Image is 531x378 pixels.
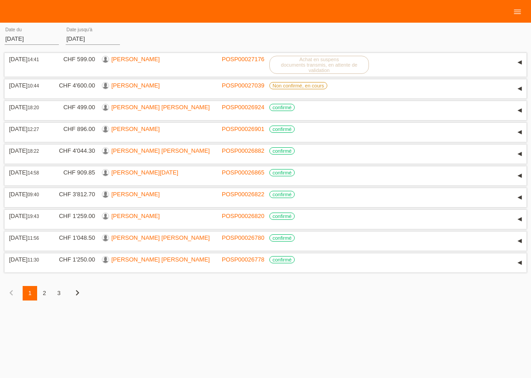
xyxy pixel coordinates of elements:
[52,213,95,219] div: CHF 1'259.00
[28,105,39,110] span: 18:20
[222,56,264,63] a: POSP00027176
[222,169,264,176] a: POSP00026865
[513,147,526,161] div: étendre/coller
[111,104,210,111] a: [PERSON_NAME] [PERSON_NAME]
[111,126,160,132] a: [PERSON_NAME]
[52,234,95,241] div: CHF 1'048.50
[52,191,95,198] div: CHF 3'812.70
[9,126,45,132] div: [DATE]
[28,57,39,62] span: 14:41
[269,191,295,198] label: confirmé
[269,147,295,155] label: confirmé
[52,104,95,111] div: CHF 499.00
[52,82,95,89] div: CHF 4'600.00
[52,169,95,176] div: CHF 909.85
[28,192,39,197] span: 09:40
[269,213,295,220] label: confirmé
[111,256,210,263] a: [PERSON_NAME] [PERSON_NAME]
[222,126,264,132] a: POSP00026901
[111,147,210,154] a: [PERSON_NAME] [PERSON_NAME]
[269,56,369,74] label: Achat en suspens documents transmis, en attente de validation
[28,257,39,262] span: 11:30
[513,104,526,117] div: étendre/coller
[28,149,39,154] span: 18:22
[513,191,526,204] div: étendre/coller
[9,56,45,63] div: [DATE]
[269,126,295,133] label: confirmé
[513,169,526,183] div: étendre/coller
[9,234,45,241] div: [DATE]
[111,56,160,63] a: [PERSON_NAME]
[222,213,264,219] a: POSP00026820
[52,286,66,300] div: 3
[269,82,327,89] label: Non confirmé, en cours
[513,7,522,16] i: menu
[9,82,45,89] div: [DATE]
[72,287,83,298] i: chevron_right
[513,56,526,69] div: étendre/coller
[269,256,295,263] label: confirmé
[23,286,37,300] div: 1
[28,236,39,241] span: 11:56
[28,83,39,88] span: 10:44
[508,9,526,14] a: menu
[222,104,264,111] a: POSP00026924
[52,147,95,154] div: CHF 4'044.30
[513,82,526,96] div: étendre/coller
[28,170,39,175] span: 14:58
[9,213,45,219] div: [DATE]
[222,147,264,154] a: POSP00026882
[6,287,17,298] i: chevron_left
[513,213,526,226] div: étendre/coller
[222,82,264,89] a: POSP00027039
[513,256,526,270] div: étendre/coller
[52,126,95,132] div: CHF 896.00
[222,234,264,241] a: POSP00026780
[52,256,95,263] div: CHF 1'250.00
[9,147,45,154] div: [DATE]
[28,214,39,219] span: 19:43
[111,234,210,241] a: [PERSON_NAME] [PERSON_NAME]
[9,256,45,263] div: [DATE]
[52,56,95,63] div: CHF 599.00
[28,127,39,132] span: 12:27
[269,104,295,111] label: confirmé
[9,191,45,198] div: [DATE]
[269,169,295,176] label: confirmé
[37,286,52,300] div: 2
[222,191,264,198] a: POSP00026822
[111,169,178,176] a: [PERSON_NAME][DATE]
[9,104,45,111] div: [DATE]
[111,213,160,219] a: [PERSON_NAME]
[269,234,295,242] label: confirmé
[222,256,264,263] a: POSP00026778
[9,169,45,176] div: [DATE]
[111,191,160,198] a: [PERSON_NAME]
[513,234,526,248] div: étendre/coller
[111,82,160,89] a: [PERSON_NAME]
[513,126,526,139] div: étendre/coller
